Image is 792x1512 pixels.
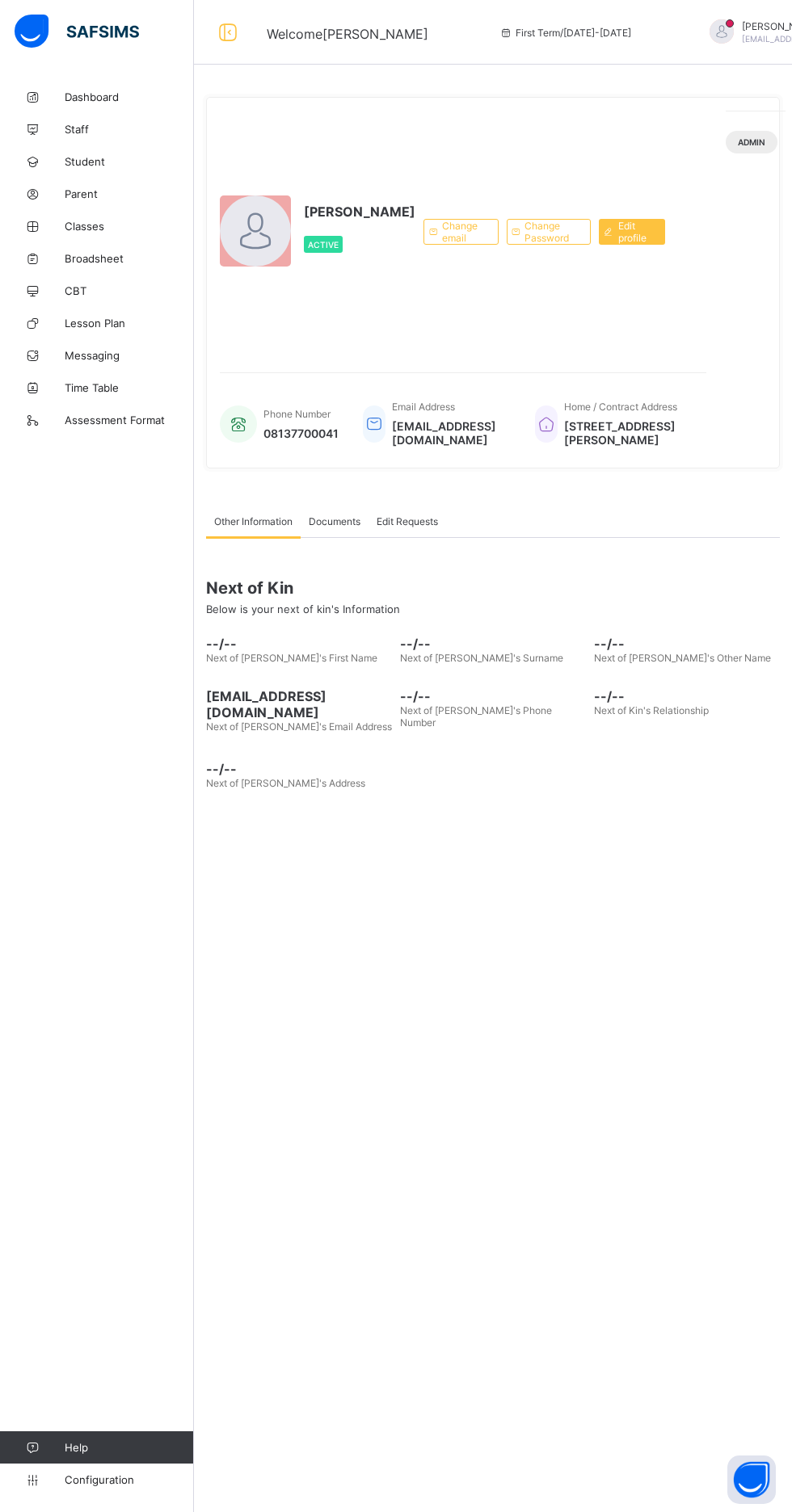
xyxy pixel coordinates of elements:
span: Student [65,155,194,168]
span: Next of Kin's Relationship [594,704,709,716]
span: Dashboard [65,90,194,103]
span: Messaging [65,349,194,362]
span: --/-- [206,761,392,777]
span: Broadsheet [65,252,194,265]
span: Documents [309,515,360,527]
span: Active [308,240,339,250]
span: Home / Contract Address [564,401,677,413]
span: Assessment Format [65,414,194,426]
button: Open asap [727,1455,776,1504]
span: [STREET_ADDRESS][PERSON_NAME] [564,419,690,447]
span: Change Password [524,220,578,244]
span: [PERSON_NAME] [304,204,415,220]
img: safsims [15,15,139,48]
span: Next of [PERSON_NAME]'s Address [206,777,365,789]
span: Configuration [65,1473,193,1486]
span: session/term information [499,27,631,39]
span: Admin [738,137,765,147]
span: Parent [65,187,194,200]
span: Edit Requests [377,515,438,527]
span: Next of Kin [206,578,780,598]
span: Below is your next of kin's Information [206,603,400,615]
span: Next of [PERSON_NAME]'s First Name [206,652,377,664]
span: Welcome [PERSON_NAME] [267,26,428,42]
span: [EMAIL_ADDRESS][DOMAIN_NAME] [392,419,511,447]
span: --/-- [400,688,586,704]
span: Other Information [214,515,293,527]
span: Next of [PERSON_NAME]'s Surname [400,652,563,664]
span: Change email [442,220,486,244]
span: Email Address [392,401,455,413]
span: Lesson Plan [65,317,194,330]
span: CBT [65,284,194,297]
span: --/-- [594,636,780,652]
span: --/-- [206,636,392,652]
span: Staff [65,123,194,136]
span: [EMAIL_ADDRESS][DOMAIN_NAME] [206,688,392,720]
span: --/-- [594,688,780,704]
span: Next of [PERSON_NAME]'s Phone Number [400,704,552,729]
span: Phone Number [263,408,331,420]
span: Help [65,1441,193,1454]
span: Time Table [65,381,194,394]
span: Edit profile [618,220,653,244]
span: 08137700041 [263,426,339,440]
span: --/-- [400,636,586,652]
span: Next of [PERSON_NAME]'s Email Address [206,720,392,733]
span: Classes [65,220,194,233]
span: Next of [PERSON_NAME]'s Other Name [594,652,771,664]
